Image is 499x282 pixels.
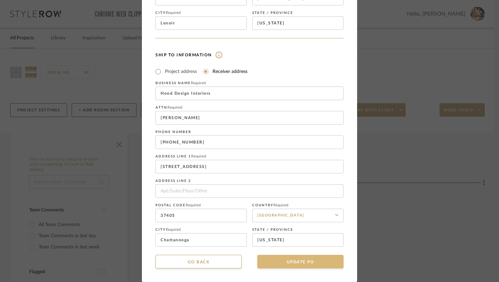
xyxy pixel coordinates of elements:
[166,228,181,231] span: Required
[186,203,201,207] span: Required
[257,255,344,268] button: UPDATE PO
[155,203,247,207] label: Postal code
[155,87,344,100] input: Enter business name
[191,81,206,85] span: Required
[155,255,242,268] button: Go back
[166,11,181,15] span: Required
[155,184,344,198] input: Apt/Suite/Floor/Other
[167,106,182,109] span: Required
[155,135,344,149] input: Enter phone number
[155,228,247,232] label: City
[155,130,344,134] label: Phone number
[252,209,344,222] input: Select
[155,106,344,110] label: Attn
[252,203,344,207] label: Country
[252,233,344,247] input: Enter state or province
[252,11,344,15] label: State / province
[165,68,197,75] label: Project address
[212,68,247,75] label: Receiver address
[212,52,222,58] img: information.svg
[155,11,247,15] label: City
[155,179,344,183] label: Address Line 2
[155,209,247,222] input: Enter postal code
[155,81,344,85] label: Business name
[155,233,247,247] input: Enter city
[155,160,344,173] input: Enter street address
[155,154,344,158] label: Address Line 1
[273,203,288,207] span: Required
[155,52,344,58] h4: Ship To Information
[252,16,344,30] input: Enter state or province
[155,16,247,30] input: Enter city
[191,154,206,158] span: Required
[252,228,344,232] label: State / province
[155,111,344,125] input: Enter business/name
